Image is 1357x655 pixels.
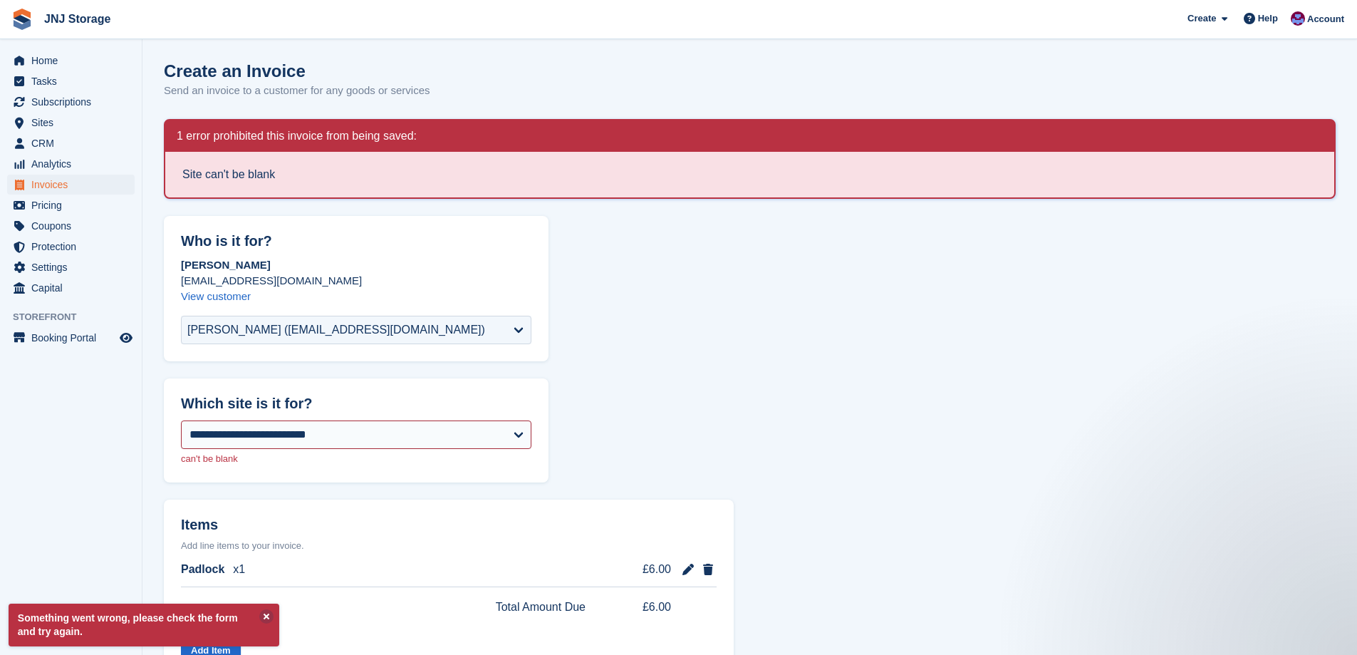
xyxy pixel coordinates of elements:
li: Site can't be blank [182,166,1317,183]
span: Coupons [31,216,117,236]
span: Protection [31,237,117,257]
span: Tasks [31,71,117,91]
a: Preview store [118,329,135,346]
span: Storefront [13,310,142,324]
span: CRM [31,133,117,153]
a: menu [7,71,135,91]
span: Padlock [181,561,224,578]
span: £6.00 [617,561,671,578]
a: menu [7,257,135,277]
p: can't be blank [181,452,531,466]
img: Jonathan Scrase [1291,11,1305,26]
a: JNJ Storage [38,7,116,31]
p: Send an invoice to a customer for any goods or services [164,83,430,99]
h2: 1 error prohibited this invoice from being saved: [177,129,417,143]
span: £6.00 [617,599,671,616]
a: menu [7,195,135,215]
a: menu [7,175,135,195]
a: menu [7,133,135,153]
span: x1 [233,561,245,578]
a: menu [7,237,135,257]
p: [EMAIL_ADDRESS][DOMAIN_NAME] [181,273,531,289]
span: Home [31,51,117,71]
p: Add line items to your invoice. [181,539,717,553]
h2: Which site is it for? [181,396,531,412]
div: [PERSON_NAME] ([EMAIL_ADDRESS][DOMAIN_NAME]) [187,321,485,339]
a: menu [7,154,135,174]
span: Booking Portal [31,328,117,348]
span: Settings [31,257,117,277]
span: Total Amount Due [496,599,586,616]
a: menu [7,92,135,112]
span: Analytics [31,154,117,174]
span: Sites [31,113,117,133]
span: Subscriptions [31,92,117,112]
span: Help [1258,11,1278,26]
a: menu [7,113,135,133]
img: stora-icon-8386f47178a22dfd0bd8f6a31ec36ba5ce8667c1dd55bd0f319d3a0aa187defe.svg [11,9,33,30]
h1: Create an Invoice [164,61,430,81]
a: menu [7,216,135,236]
a: menu [7,328,135,348]
span: Create [1187,11,1216,26]
a: View customer [181,290,251,302]
span: Account [1307,12,1344,26]
h2: Who is it for? [181,233,531,249]
a: menu [7,278,135,298]
a: menu [7,51,135,71]
span: Capital [31,278,117,298]
span: Pricing [31,195,117,215]
span: Invoices [31,175,117,195]
p: [PERSON_NAME] [181,257,531,273]
h2: Items [181,517,717,536]
p: Something went wrong, please check the form and try again. [9,604,279,646]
